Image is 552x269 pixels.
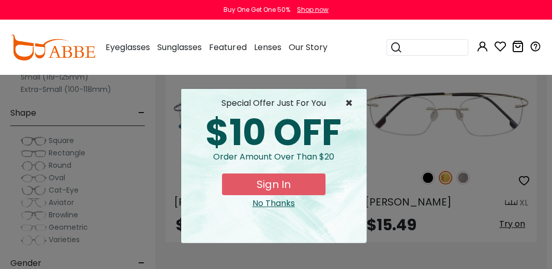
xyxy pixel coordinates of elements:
[253,41,281,53] span: Lenses
[189,115,358,151] div: $10 OFF
[345,97,358,109] button: Close
[189,197,358,210] div: Close
[189,97,358,109] div: special offer just for you
[297,5,329,14] div: Shop now
[209,41,246,53] span: Featured
[10,35,95,60] img: abbeglasses.com
[222,173,325,195] button: Sign In
[288,41,327,53] span: Our Story
[157,41,202,53] span: Sunglasses
[345,97,358,109] span: ×
[292,5,329,14] a: Shop now
[223,5,290,14] div: Buy One Get One 50%
[189,151,358,173] div: Order amount over than $20
[106,41,150,53] span: Eyeglasses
